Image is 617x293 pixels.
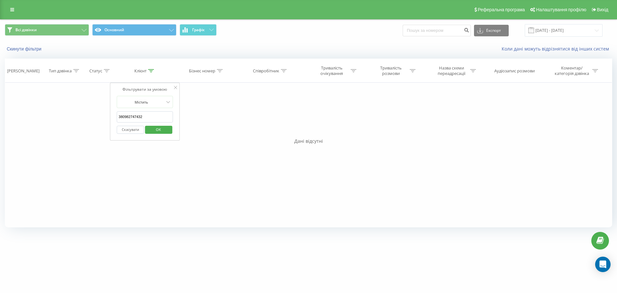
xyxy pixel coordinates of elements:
[89,68,102,74] div: Статус
[502,46,612,52] a: Коли дані можуть відрізнятися вiд інших систем
[49,68,72,74] div: Тип дзвінка
[192,28,205,32] span: Графік
[553,65,591,76] div: Коментар/категорія дзвінка
[478,7,525,12] span: Реферальна програма
[117,86,173,93] div: Фільтрувати за умовою
[5,46,45,52] button: Скинути фільтри
[315,65,349,76] div: Тривалість очікування
[595,257,611,272] div: Open Intercom Messenger
[117,126,144,134] button: Скасувати
[7,68,40,74] div: [PERSON_NAME]
[403,25,471,36] input: Пошук за номером
[253,68,279,74] div: Співробітник
[536,7,586,12] span: Налаштування профілю
[189,68,215,74] div: Бізнес номер
[117,111,173,123] input: Введіть значення
[374,65,408,76] div: Тривалість розмови
[134,68,147,74] div: Клієнт
[597,7,608,12] span: Вихід
[180,24,217,36] button: Графік
[5,24,89,36] button: Всі дзвінки
[15,27,37,32] span: Всі дзвінки
[494,68,535,74] div: Аудіозапис розмови
[149,124,167,134] span: OK
[434,65,469,76] div: Назва схеми переадресації
[5,138,612,144] div: Дані відсутні
[474,25,509,36] button: Експорт
[92,24,176,36] button: Основний
[145,126,172,134] button: OK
